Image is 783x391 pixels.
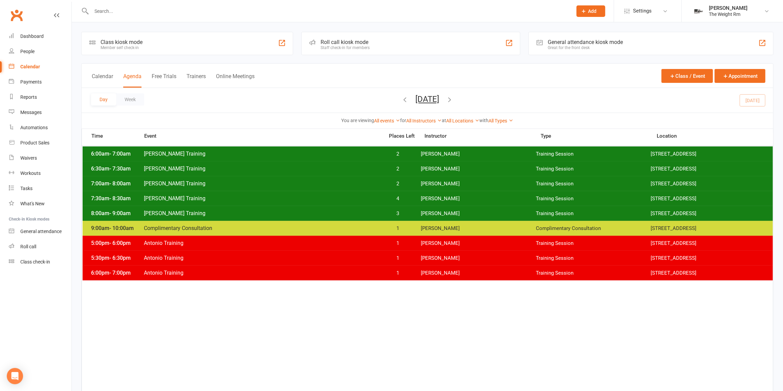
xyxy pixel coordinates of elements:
span: [PERSON_NAME] [421,181,536,187]
span: 3 [380,210,416,217]
span: - 6:30pm [109,255,131,261]
div: Calendar [20,64,40,69]
span: [STREET_ADDRESS] [651,255,766,261]
div: Reports [20,94,37,100]
span: - 7:00pm [109,270,131,276]
a: All Types [489,118,514,123]
button: Agenda [123,73,142,88]
span: [PERSON_NAME] Training [144,210,380,216]
div: Tasks [20,186,32,191]
span: [STREET_ADDRESS] [651,181,766,187]
span: 6:00pm [89,270,144,276]
span: 1 [380,240,416,247]
span: [PERSON_NAME] [421,195,536,202]
span: [PERSON_NAME] [421,270,536,276]
span: [STREET_ADDRESS] [651,270,766,276]
span: [PERSON_NAME] [421,166,536,172]
span: Add [588,8,597,14]
div: Workouts [20,170,41,176]
img: thumb_image1749576563.png [692,4,705,18]
div: General attendance [20,229,62,234]
strong: with [480,118,489,123]
strong: You are viewing [342,118,374,123]
span: 4 [380,195,416,202]
a: Tasks [9,181,71,196]
span: 8:00am [89,210,144,216]
a: Automations [9,120,71,135]
a: Payments [9,74,71,90]
div: Class check-in [20,259,50,264]
span: [PERSON_NAME] [421,210,536,217]
a: Clubworx [8,7,25,24]
button: Online Meetings [216,73,255,88]
div: Product Sales [20,140,49,145]
span: [STREET_ADDRESS] [651,195,766,202]
div: Staff check-in for members [321,45,370,50]
div: People [20,49,35,54]
a: All events [374,118,400,123]
span: 1 [380,270,416,276]
a: Product Sales [9,135,71,151]
a: General attendance kiosk mode [9,224,71,239]
input: Search... [89,6,568,16]
span: [PERSON_NAME] [421,225,536,232]
span: 7:30am [89,195,144,202]
span: 5:00pm [89,240,144,246]
div: What's New [20,201,45,206]
span: Antonio Training [144,255,380,261]
span: 1 [380,255,416,261]
a: Waivers [9,151,71,166]
span: Complimentary Consultation [536,225,651,232]
span: Antonio Training [144,270,380,276]
span: [PERSON_NAME] [421,151,536,157]
span: Training Session [536,195,651,202]
span: [PERSON_NAME] Training [144,180,380,187]
span: - 6:00pm [109,240,131,246]
div: Class kiosk mode [101,39,143,45]
div: Waivers [20,155,37,161]
span: Training Session [536,210,651,217]
div: Open Intercom Messenger [7,368,23,384]
span: 5:30pm [89,255,144,261]
strong: for [400,118,407,123]
a: Class kiosk mode [9,254,71,270]
span: 9:00am [89,225,144,231]
div: Roll call kiosk mode [321,39,370,45]
span: [PERSON_NAME] Training [144,165,380,172]
span: 2 [380,151,416,157]
span: - 7:00am [109,151,131,157]
span: Time [90,133,144,141]
div: [PERSON_NAME] [709,5,747,11]
span: 6:30am [89,165,144,172]
span: 2 [380,181,416,187]
button: Calendar [92,73,113,88]
a: Calendar [9,59,71,74]
a: Messages [9,105,71,120]
span: Location [657,134,773,139]
button: Appointment [715,69,765,83]
span: [PERSON_NAME] [421,255,536,261]
div: Roll call [20,244,36,249]
a: People [9,44,71,59]
button: Day [91,93,116,106]
span: 2 [380,166,416,172]
span: Type [541,134,657,139]
span: Antonio Training [144,240,380,246]
div: The Weight Rm [709,11,747,17]
span: [STREET_ADDRESS] [651,210,766,217]
div: Payments [20,79,42,85]
span: Training Session [536,240,651,247]
a: What's New [9,196,71,211]
span: Places Left [384,134,419,139]
button: Week [116,93,144,106]
button: Trainers [187,73,206,88]
span: Training Session [536,181,651,187]
span: Training Session [536,270,651,276]
span: Training Session [536,166,651,172]
div: Member self check-in [101,45,143,50]
div: Dashboard [20,33,44,39]
button: Class / Event [661,69,713,83]
span: [STREET_ADDRESS] [651,151,766,157]
span: Event [144,133,384,139]
div: Messages [20,110,42,115]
